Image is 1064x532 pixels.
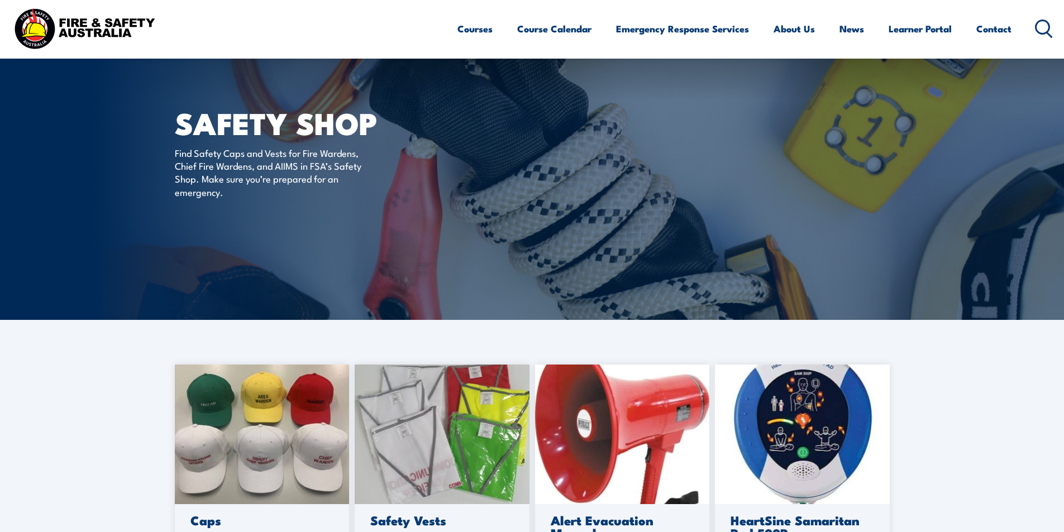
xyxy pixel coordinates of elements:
[355,365,529,504] img: 20230220_093531-scaled-1.jpg
[457,14,493,44] a: Courses
[175,146,379,199] p: Find Safety Caps and Vests for Fire Wardens, Chief Fire Wardens, and AIIMS in FSA’s Safety Shop. ...
[535,365,710,504] img: megaphone-1.jpg
[175,109,451,136] h1: SAFETY SHOP
[370,514,510,526] h3: Safety Vests
[839,14,864,44] a: News
[175,365,350,504] img: caps-scaled-1.jpg
[715,365,890,504] img: 500.jpg
[976,14,1011,44] a: Contact
[774,14,815,44] a: About Us
[889,14,952,44] a: Learner Portal
[517,14,591,44] a: Course Calendar
[616,14,749,44] a: Emergency Response Services
[190,514,331,526] h3: Caps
